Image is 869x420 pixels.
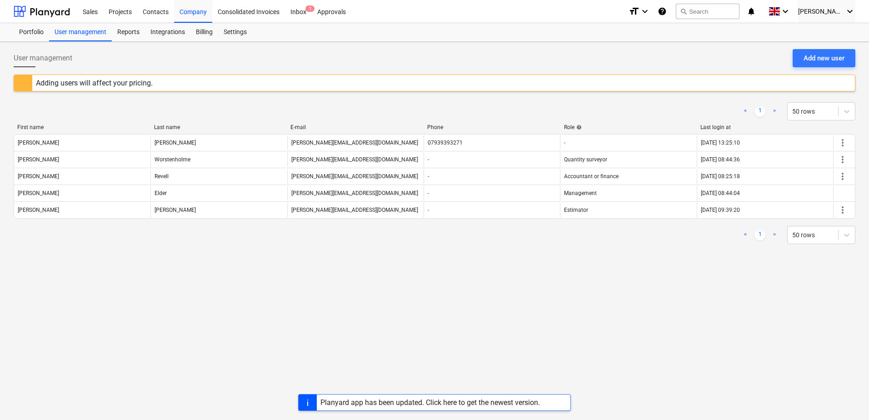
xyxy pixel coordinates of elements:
[798,8,844,15] span: [PERSON_NAME]
[701,190,740,196] div: [DATE] 08:44:04
[428,190,429,196] div: -
[844,6,855,17] i: keyboard_arrow_down
[564,190,597,196] span: Management
[837,205,848,215] span: more_vert
[218,23,252,41] a: Settings
[769,230,780,240] a: Next page
[564,173,619,180] span: Accountant or finance
[769,106,780,117] a: Next page
[574,125,582,130] span: help
[837,137,848,148] span: more_vert
[701,156,740,163] div: [DATE] 08:44:36
[837,154,848,165] span: more_vert
[754,106,765,117] a: Page 1 is your current page
[837,171,848,182] span: more_vert
[17,124,147,130] div: First name
[291,190,418,196] div: [PERSON_NAME][EMAIL_ADDRESS][DOMAIN_NAME]
[701,207,740,213] div: [DATE] 09:39:20
[700,124,830,130] div: Last login at
[145,23,190,41] a: Integrations
[428,207,429,213] div: -
[740,106,751,117] a: Previous page
[680,8,687,15] span: search
[155,190,167,196] div: Elder
[701,140,740,146] div: [DATE] 13:25:10
[18,207,59,213] div: [PERSON_NAME]
[18,140,59,146] div: [PERSON_NAME]
[18,156,59,163] div: [PERSON_NAME]
[18,173,59,180] div: [PERSON_NAME]
[564,156,607,163] span: Quantity surveyor
[701,173,740,180] div: [DATE] 08:25:18
[291,156,418,163] div: [PERSON_NAME][EMAIL_ADDRESS][DOMAIN_NAME]
[14,23,49,41] a: Portfolio
[747,6,756,17] i: notifications
[804,52,844,64] div: Add new user
[793,49,855,67] button: Add new user
[49,23,112,41] a: User management
[428,156,429,163] div: -
[427,124,557,130] div: Phone
[676,4,739,19] button: Search
[291,207,418,213] div: [PERSON_NAME][EMAIL_ADDRESS][DOMAIN_NAME]
[155,207,196,213] div: [PERSON_NAME]
[629,6,639,17] i: format_size
[155,173,169,180] div: Revell
[155,156,190,163] div: Worstenholme
[428,173,429,180] div: -
[564,140,565,146] span: -
[14,53,72,64] span: User management
[754,230,765,240] a: Page 1 is your current page
[564,207,588,213] span: Estimator
[154,124,284,130] div: Last name
[36,79,153,87] div: Adding users will affect your pricing.
[290,124,420,130] div: E-mail
[780,6,791,17] i: keyboard_arrow_down
[18,190,59,196] div: [PERSON_NAME]
[155,140,196,146] div: [PERSON_NAME]
[639,6,650,17] i: keyboard_arrow_down
[428,140,463,146] div: 07939393271
[658,6,667,17] i: Knowledge base
[291,173,418,180] div: [PERSON_NAME][EMAIL_ADDRESS][DOMAIN_NAME]
[291,140,418,146] div: [PERSON_NAME][EMAIL_ADDRESS][DOMAIN_NAME]
[740,230,751,240] a: Previous page
[305,5,315,12] span: 1
[320,398,540,407] div: Planyard app has been updated. Click here to get the newest version.
[112,23,145,41] a: Reports
[190,23,218,41] a: Billing
[564,124,694,130] div: Role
